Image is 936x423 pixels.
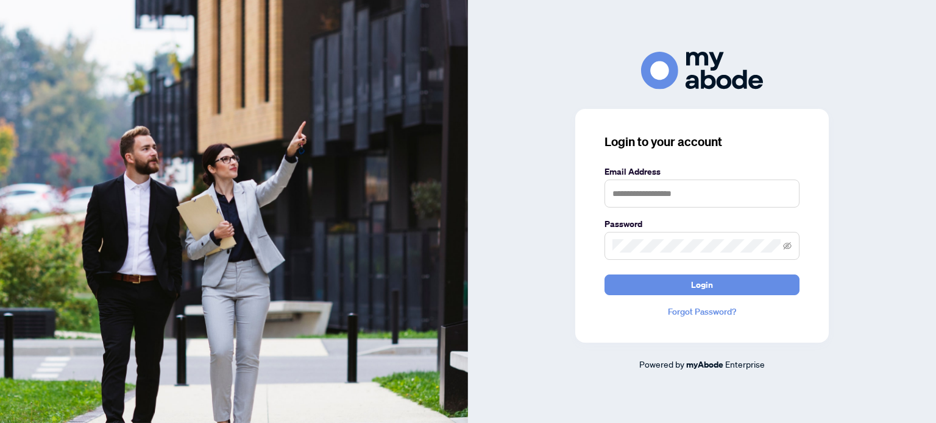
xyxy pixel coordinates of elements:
[604,217,799,231] label: Password
[783,242,792,250] span: eye-invisible
[686,358,723,371] a: myAbode
[604,274,799,295] button: Login
[641,52,763,89] img: ma-logo
[604,165,799,178] label: Email Address
[691,275,713,295] span: Login
[604,305,799,318] a: Forgot Password?
[604,133,799,150] h3: Login to your account
[725,358,765,369] span: Enterprise
[639,358,684,369] span: Powered by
